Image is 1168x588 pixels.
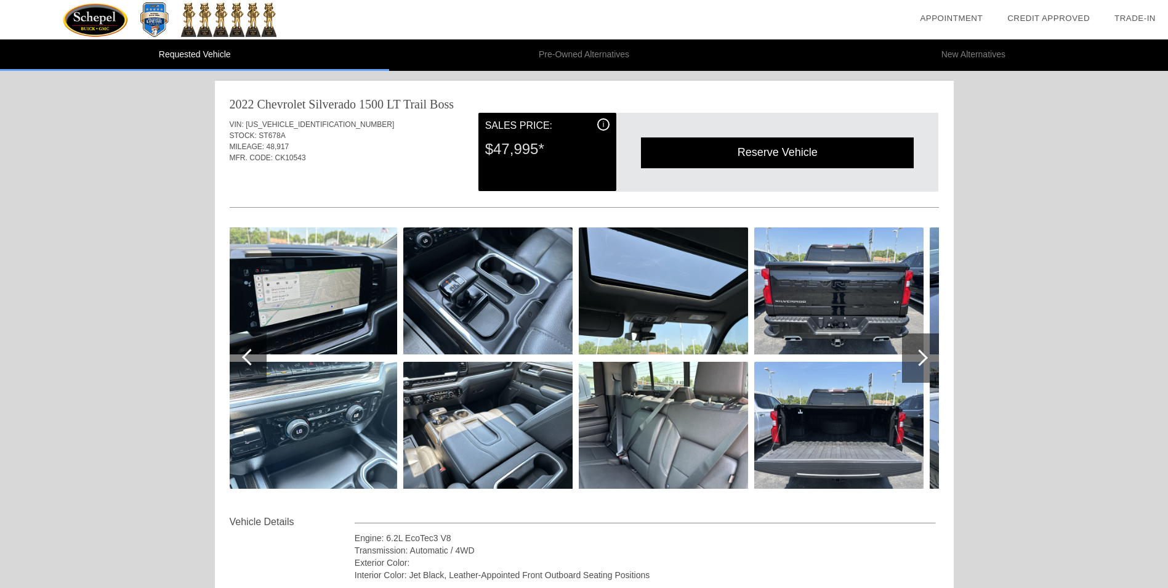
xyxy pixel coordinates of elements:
li: New Alternatives [779,39,1168,71]
a: Appointment [920,14,983,23]
span: ST678A [259,131,285,140]
div: Exterior Color: [355,557,936,569]
a: Trade-In [1114,14,1156,23]
span: VIN: [230,120,244,129]
span: MFR. CODE: [230,153,273,162]
span: MILEAGE: [230,142,265,151]
div: Vehicle Details [230,515,355,529]
img: 20.jpg [403,227,573,354]
span: i [603,120,605,129]
img: 19.jpg [228,362,397,489]
img: 18.jpg [228,227,397,354]
img: 24.jpg [754,227,924,354]
div: Sales Price: [485,118,610,133]
div: Interior Color: Jet Black, Leather-Appointed Front Outboard Seating Positions [355,569,936,581]
img: 22.jpg [579,227,748,354]
img: 23.jpg [579,362,748,489]
a: Credit Approved [1007,14,1090,23]
img: 25.jpg [754,362,924,489]
img: 21.jpg [403,362,573,489]
span: STOCK: [230,131,257,140]
div: 2022 Chevrolet Silverado 1500 [230,96,384,113]
div: $47,995* [485,133,610,165]
img: 27.jpg [930,362,1099,489]
div: Reserve Vehicle [641,137,914,168]
div: LT Trail Boss [387,96,454,113]
img: 26.jpg [930,227,1099,354]
span: [US_VEHICLE_IDENTIFICATION_NUMBER] [246,120,394,129]
div: Quoted on [DATE] 9:06:13 PM [230,171,939,190]
span: 48,917 [267,142,289,151]
div: Transmission: Automatic / 4WD [355,544,936,557]
li: Pre-Owned Alternatives [389,39,778,71]
span: CK10543 [275,153,306,162]
div: Engine: 6.2L EcoTec3 V8 [355,532,936,544]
